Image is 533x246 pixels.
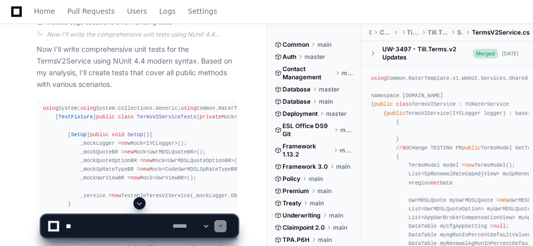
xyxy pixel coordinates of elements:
[283,110,318,118] span: Deployment
[465,162,474,168] span: new
[181,105,197,111] span: using
[305,53,326,61] span: master
[137,114,197,120] span: TermsV2ServiceTests
[200,114,221,120] span: private
[112,193,121,199] span: new
[96,114,115,120] span: public
[336,163,351,171] span: main
[374,101,393,107] span: public
[318,187,332,195] span: main
[37,44,238,90] p: Now I'll write comprehensive unit tests for the TermsV2Service using NUnit 4.4 modern syntax. Bas...
[473,49,498,58] span: Merged
[283,53,297,61] span: Auth
[283,65,334,81] span: Contact Management
[402,145,408,151] span: NO
[283,142,332,159] span: Framework 1.13.2
[369,28,372,37] span: Client
[462,145,481,151] span: public
[342,69,353,77] span: main
[283,85,311,94] span: Database
[159,8,176,14] span: Logs
[121,140,130,146] span: new
[143,158,152,164] span: new
[341,126,353,134] span: main
[457,28,464,37] span: Services
[59,114,93,120] span: TestFixture
[318,41,332,49] span: main
[407,28,419,37] span: Till.Terms.v2
[431,180,440,186] span: Get
[382,45,473,61] div: UW-3497 - Till.Terms.v2 Updates
[140,166,149,172] span: new
[283,175,301,183] span: Policy
[386,110,405,116] span: public
[131,175,140,181] span: new
[502,50,519,57] div: [DATE]
[127,132,143,138] span: SetUp
[283,98,311,106] span: Database
[283,41,310,49] span: Common
[112,132,125,138] span: void
[309,175,323,183] span: main
[80,105,96,111] span: using
[319,98,333,106] span: main
[127,8,147,14] span: Users
[371,75,387,81] span: using
[47,30,238,39] div: Now I'll write the comprehensive unit tests using NUnit 4.4 modern syntax. I need to create a tes...
[71,132,87,138] span: SetUp
[124,149,133,155] span: new
[188,8,217,14] span: Settings
[43,105,59,111] span: using
[319,85,340,94] span: master
[428,28,449,37] span: Till.Terms.v2.WebUI
[326,110,347,118] span: master
[396,101,412,107] span: class
[283,187,310,195] span: Premium
[283,122,332,138] span: ESL Office DS9 Git
[67,8,115,14] span: Pull Requests
[283,163,328,171] span: Framework 3.0
[34,8,55,14] span: Home
[380,28,391,37] span: Components
[118,114,134,120] span: class
[90,132,149,138] span: ()
[90,132,108,138] span: public
[340,146,353,155] span: main
[472,28,530,37] span: TermsV2Service.cs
